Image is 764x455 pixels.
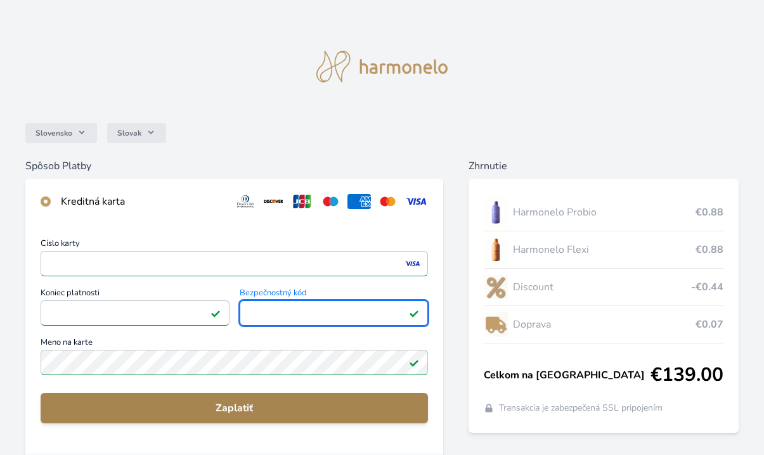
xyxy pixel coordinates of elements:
[117,128,141,138] span: Slovak
[696,242,723,257] span: €0.88
[484,309,508,340] img: delivery-lo.png
[319,194,342,209] img: maestro.svg
[484,271,508,303] img: discount-lo.png
[25,123,97,143] button: Slovensko
[696,317,723,332] span: €0.07
[25,158,443,174] h6: Spôsob Platby
[240,289,429,300] span: Bezpečnostný kód
[484,368,651,383] span: Celkom na [GEOGRAPHIC_DATA]
[405,194,428,209] img: visa.svg
[210,308,221,318] img: Pole je platné
[651,364,723,387] span: €139.00
[245,304,423,322] iframe: Iframe pre bezpečnostný kód
[513,242,696,257] span: Harmonelo Flexi
[691,279,723,295] span: -€0.44
[696,205,723,220] span: €0.88
[262,194,285,209] img: discover.svg
[41,393,428,423] button: Zaplatiť
[484,196,508,228] img: CLEAN_PROBIO_se_stinem_x-lo.jpg
[234,194,257,209] img: diners.svg
[46,304,224,322] iframe: Iframe pre deň vypršania platnosti
[409,308,419,318] img: Pole je platné
[347,194,371,209] img: amex.svg
[41,350,428,375] input: Meno na kartePole je platné
[316,51,448,82] img: logo.svg
[290,194,314,209] img: jcb.svg
[41,240,428,251] span: Číslo karty
[107,123,166,143] button: Slovak
[513,279,691,295] span: Discount
[376,194,399,209] img: mc.svg
[41,289,230,300] span: Koniec platnosti
[409,357,419,368] img: Pole je platné
[61,194,224,209] div: Kreditná karta
[51,401,418,416] span: Zaplatiť
[36,128,72,138] span: Slovensko
[41,338,428,350] span: Meno na karte
[513,317,696,332] span: Doprava
[513,205,696,220] span: Harmonelo Probio
[469,158,739,174] h6: Zhrnutie
[404,258,421,269] img: visa
[499,402,663,414] span: Transakcia je zabezpečená SSL pripojením
[46,255,422,272] iframe: Iframe pre číslo karty
[484,234,508,266] img: CLEAN_FLEXI_se_stinem_x-hi_(1)-lo.jpg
